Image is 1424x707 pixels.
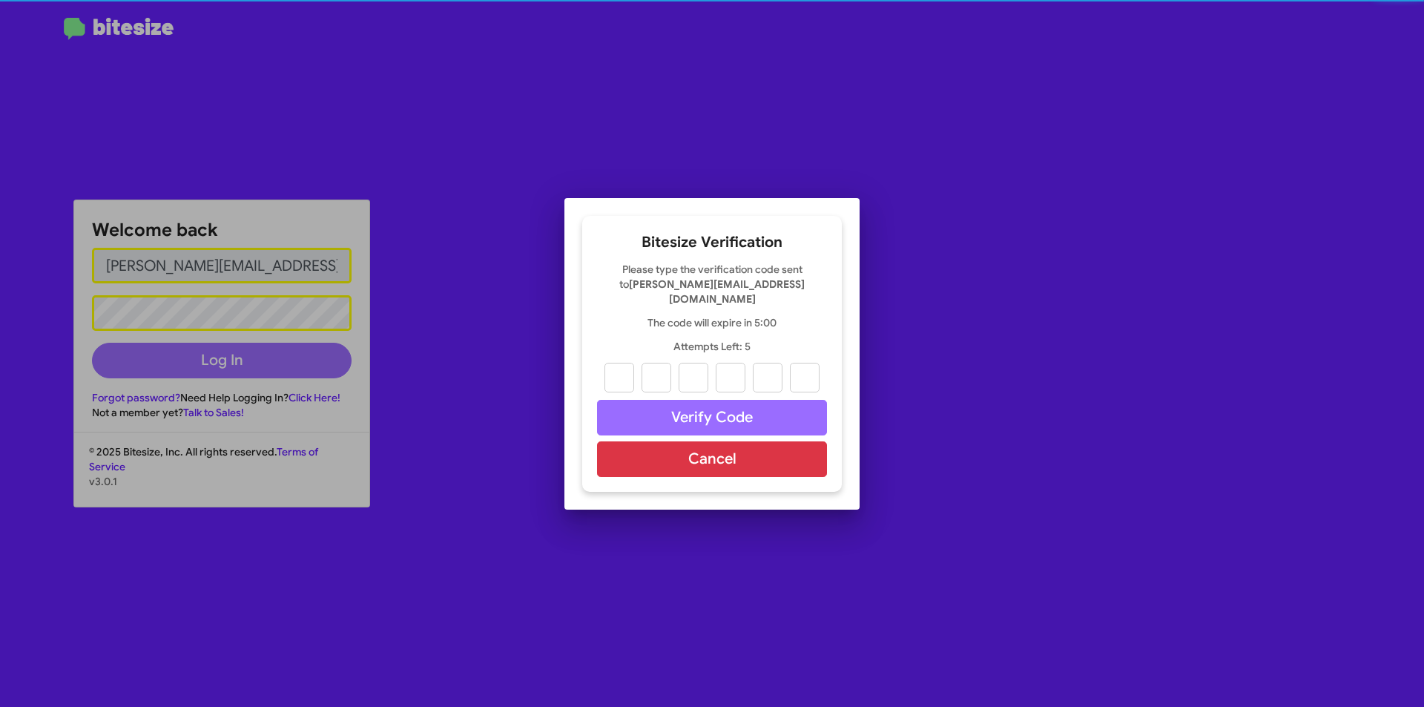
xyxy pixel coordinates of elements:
[597,315,827,330] p: The code will expire in 5:00
[597,339,827,354] p: Attempts Left: 5
[629,277,805,306] strong: [PERSON_NAME][EMAIL_ADDRESS][DOMAIN_NAME]
[597,262,827,306] p: Please type the verification code sent to
[597,400,827,435] button: Verify Code
[597,231,827,254] h2: Bitesize Verification
[597,441,827,477] button: Cancel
